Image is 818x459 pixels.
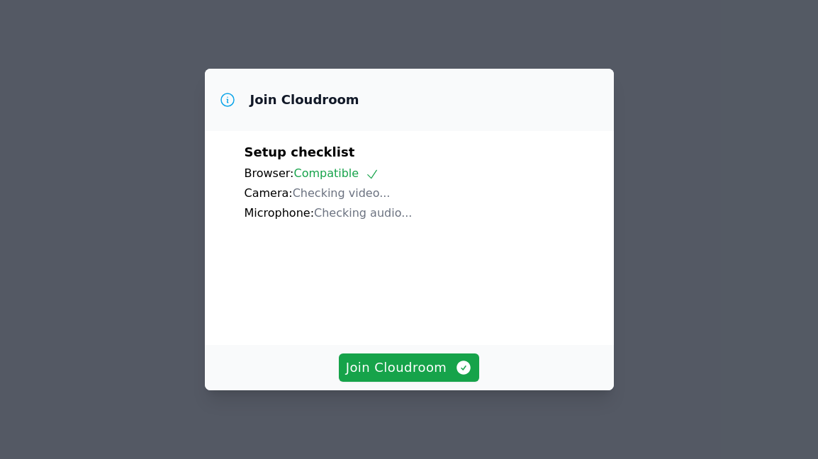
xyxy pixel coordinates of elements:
[293,166,379,180] span: Compatible
[245,144,355,159] span: Setup checklist
[293,186,391,200] span: Checking video...
[245,166,294,180] span: Browser:
[346,358,473,378] span: Join Cloudroom
[339,353,480,382] button: Join Cloudroom
[250,91,359,108] h3: Join Cloudroom
[245,206,315,220] span: Microphone:
[245,186,293,200] span: Camera:
[314,206,412,220] span: Checking audio...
